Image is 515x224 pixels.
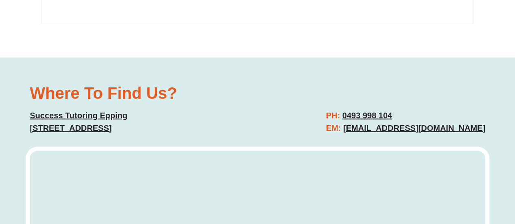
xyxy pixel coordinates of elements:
a: 0493 998 104 [342,111,392,120]
a: Success Tutoring Epping[STREET_ADDRESS] [30,111,127,133]
span: EM: [326,124,341,133]
iframe: Chat Widget [379,132,515,224]
h2: Where To Find Us? [30,85,249,101]
span: PH: [326,111,340,120]
a: [EMAIL_ADDRESS][DOMAIN_NAME] [343,124,485,133]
